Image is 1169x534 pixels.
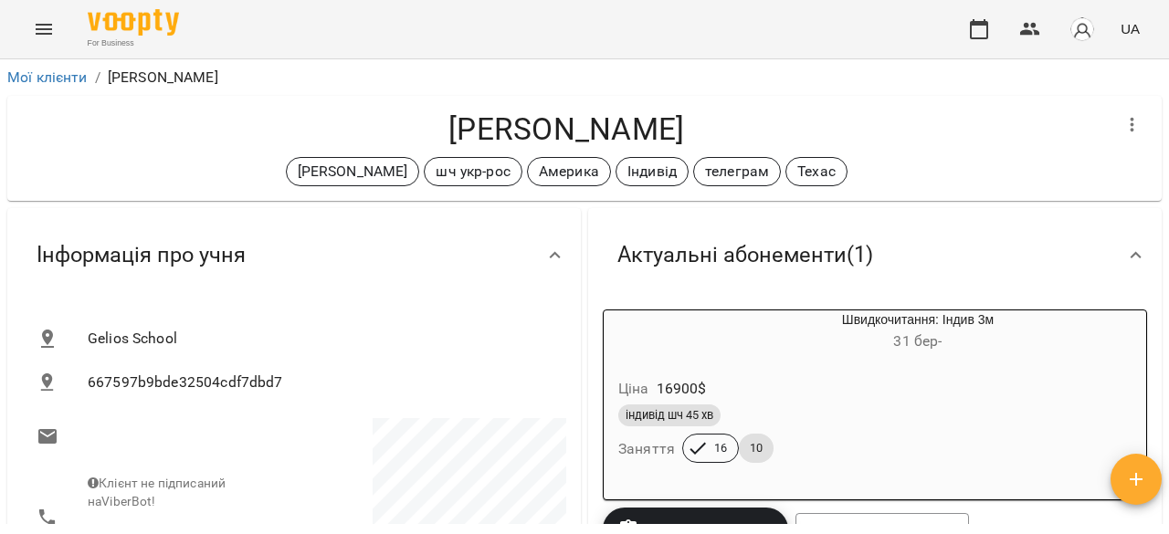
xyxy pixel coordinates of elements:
span: For Business [88,37,179,49]
h6: Заняття [618,436,675,462]
span: 16 [703,440,738,456]
div: Індивід [616,157,689,186]
button: Menu [22,7,66,51]
span: UA [1121,19,1140,38]
p: 16900 $ [657,378,707,400]
div: Техас [785,157,848,186]
span: індивід шч 45 хв [618,407,721,424]
button: Швидкочитання: Індив 3м31 бер- Ціна16900$індивід шч 45 хвЗаняття1610 [604,310,1144,485]
img: Voopty Logo [88,9,179,36]
span: Інформація про учня [37,241,246,269]
div: шч укр-рос [424,157,521,186]
div: [PERSON_NAME] [286,157,420,186]
span: 10 [739,440,774,456]
p: Америка [539,161,599,183]
div: Швидкочитання: Індив 3м [691,310,1144,354]
span: Актуальні абонементи ( 1 ) [617,241,873,269]
div: Актуальні абонементи(1) [588,208,1162,302]
div: телеграм [693,157,781,186]
p: [PERSON_NAME] [298,161,408,183]
div: Швидкочитання: Індив 3м [604,310,691,354]
h6: Ціна [618,376,649,402]
button: UA [1113,12,1147,46]
img: avatar_s.png [1069,16,1095,42]
li: / [95,67,100,89]
p: Індивід [627,161,677,183]
p: шч укр-рос [436,161,510,183]
p: [PERSON_NAME] [108,67,218,89]
nav: breadcrumb [7,67,1162,89]
span: 667597b9bde32504cdf7dbd7 [88,372,552,393]
p: Техас [797,161,836,183]
div: Інформація про учня [7,208,581,302]
span: Gelios School [88,328,552,350]
span: 31 бер - [893,332,942,350]
span: Клієнт не підписаний на ViberBot! [88,476,226,508]
p: телеграм [705,161,769,183]
h4: [PERSON_NAME] [22,110,1111,148]
a: Мої клієнти [7,68,88,86]
div: Америка [527,157,611,186]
